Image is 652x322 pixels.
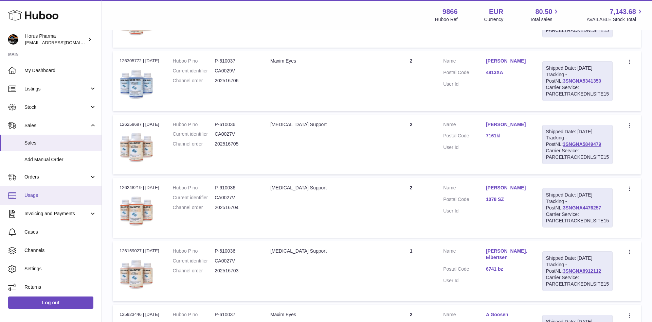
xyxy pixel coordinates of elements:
[215,131,257,137] dd: CA0027V
[386,51,436,111] td: 2
[542,251,613,291] div: Tracking - PostNL:
[563,141,601,147] a: 3SNGNA5849479
[8,34,18,45] img: info@horus-pharma.nl
[173,68,215,74] dt: Current identifier
[120,248,159,254] div: 126159027 | [DATE]
[173,141,215,147] dt: Channel order
[535,7,552,16] span: 80.50
[24,284,96,290] span: Returns
[542,125,613,164] div: Tracking - PostNL:
[120,58,159,64] div: 126305772 | [DATE]
[546,84,609,97] div: Carrier Service: PARCELTRACKEDNLSITE15
[173,204,215,211] dt: Channel order
[173,311,215,318] dt: Huboo P no
[24,104,89,111] span: Stock
[8,296,93,309] a: Log out
[542,61,613,101] div: Tracking - PostNL:
[610,7,636,16] span: 7,143.68
[173,121,215,128] dt: Huboo P no
[386,241,436,301] td: 1
[443,185,486,193] dt: Name
[215,258,257,264] dd: CA0027V
[215,78,257,84] dd: 202516706
[24,67,96,74] span: My Dashboard
[484,16,504,23] div: Currency
[270,121,379,128] div: [MEDICAL_DATA] Support
[173,78,215,84] dt: Channel order
[486,121,529,128] a: [PERSON_NAME]
[443,58,486,66] dt: Name
[443,196,486,204] dt: Postal Code
[215,58,257,64] dd: P-610037
[546,65,609,71] div: Shipped Date: [DATE]
[270,248,379,254] div: [MEDICAL_DATA] Support
[173,194,215,201] dt: Current identifier
[586,16,644,23] span: AVAILABLE Stock Total
[542,188,613,227] div: Tracking - PostNL:
[563,268,601,274] a: 3SNGNA8912112
[546,129,609,135] div: Shipped Date: [DATE]
[546,192,609,198] div: Shipped Date: [DATE]
[24,247,96,254] span: Channels
[546,274,609,287] div: Carrier Service: PARCELTRACKEDNLSITE15
[563,205,601,210] a: 3SNGNA4476257
[173,268,215,274] dt: Channel order
[120,66,153,100] img: 1669904909.jpg
[443,69,486,78] dt: Postal Code
[215,121,257,128] dd: P-610036
[24,156,96,163] span: Add Manual Order
[25,33,86,46] div: Horus Pharma
[486,196,529,203] a: 1078 SZ
[24,229,96,235] span: Cases
[173,131,215,137] dt: Current identifier
[120,130,153,164] img: 1669904862.jpg
[443,277,486,284] dt: User Id
[173,248,215,254] dt: Huboo P no
[24,86,89,92] span: Listings
[486,133,529,139] a: 7161kl
[120,193,153,227] img: 1669904862.jpg
[546,211,609,224] div: Carrier Service: PARCELTRACKEDNLSITE15
[563,78,601,84] a: 3SNGNA5341350
[24,122,89,129] span: Sales
[443,121,486,130] dt: Name
[386,178,436,238] td: 2
[586,7,644,23] a: 7,143.68 AVAILABLE Stock Total
[443,81,486,87] dt: User Id
[486,58,529,64] a: [PERSON_NAME]
[443,208,486,214] dt: User Id
[546,255,609,261] div: Shipped Date: [DATE]
[24,140,96,146] span: Sales
[443,266,486,274] dt: Postal Code
[443,248,486,262] dt: Name
[173,58,215,64] dt: Huboo P no
[486,69,529,76] a: 4813XA
[173,185,215,191] dt: Huboo P no
[386,115,436,174] td: 2
[442,7,458,16] strong: 9866
[24,192,96,199] span: Usage
[270,58,379,64] div: Maxim Eyes
[435,16,458,23] div: Huboo Ref
[120,121,159,128] div: 126258687 | [DATE]
[486,185,529,191] a: [PERSON_NAME]
[24,210,89,217] span: Invoicing and Payments
[24,174,89,180] span: Orders
[215,268,257,274] dd: 202516703
[120,311,159,318] div: 125923446 | [DATE]
[120,256,153,290] img: 1669904862.jpg
[215,185,257,191] dd: P-610036
[489,7,503,16] strong: EUR
[486,266,529,272] a: 6741 bz
[215,311,257,318] dd: P-610037
[546,148,609,160] div: Carrier Service: PARCELTRACKEDNLSITE15
[486,311,529,318] a: A Goosen
[530,16,560,23] span: Total sales
[120,185,159,191] div: 126248219 | [DATE]
[443,133,486,141] dt: Postal Code
[215,248,257,254] dd: P-610036
[530,7,560,23] a: 80.50 Total sales
[486,248,529,261] a: [PERSON_NAME]. Elbertsen
[443,311,486,320] dt: Name
[24,266,96,272] span: Settings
